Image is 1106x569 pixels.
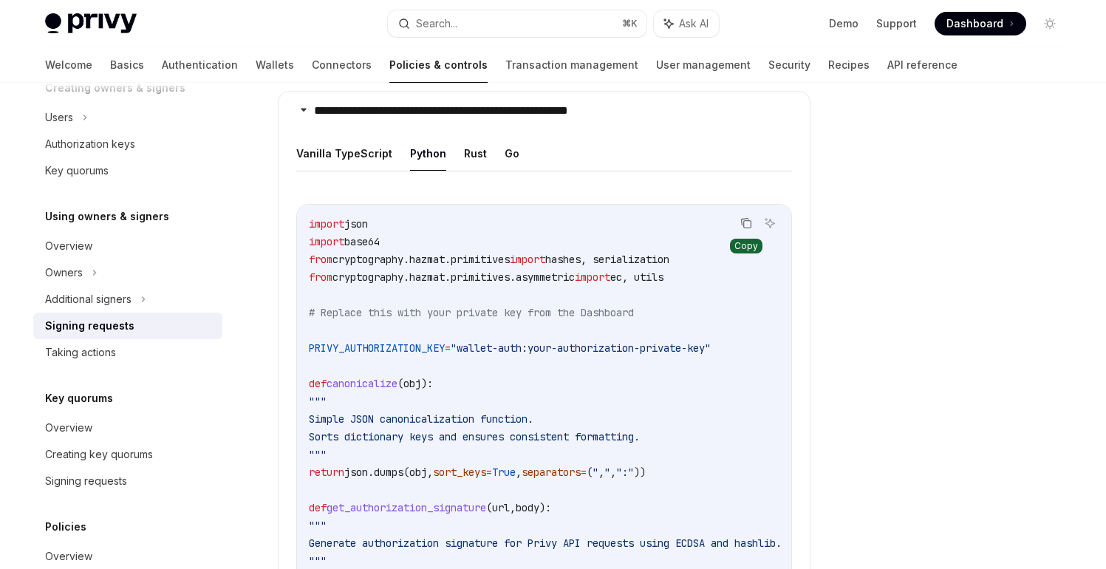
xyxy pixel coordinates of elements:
a: Wallets [256,47,294,83]
button: Ask AI [654,10,719,37]
span: import [510,253,545,266]
span: = [445,341,451,355]
div: Additional signers [45,290,132,308]
a: Authentication [162,47,238,83]
span: Simple JSON canonicalization function. [309,412,533,426]
span: )) [634,466,646,479]
span: import [309,235,344,248]
a: Taking actions [33,339,222,366]
div: Overview [45,419,92,437]
span: cryptography.hazmat.primitives [332,253,510,266]
span: "," [593,466,610,479]
span: json [344,217,368,231]
span: ): [421,377,433,390]
a: Key quorums [33,157,222,184]
span: import [309,217,344,231]
span: import [575,270,610,284]
a: Security [768,47,810,83]
span: return [309,466,344,479]
button: Python [410,136,446,171]
span: , [510,501,516,514]
span: hashes, serialization [545,253,669,266]
div: Overview [45,237,92,255]
span: def [309,377,327,390]
div: Taking actions [45,344,116,361]
span: ): [539,501,551,514]
span: = [581,466,587,479]
button: Toggle dark mode [1038,12,1062,35]
span: """ [309,395,327,408]
span: Ask AI [679,16,709,31]
span: "wallet-auth:your-authorization-private-key" [451,341,711,355]
button: Copy the contents from the code block [737,214,756,233]
div: Users [45,109,73,126]
span: PRIVY_AUTHORIZATION_KEY [309,341,445,355]
a: Basics [110,47,144,83]
span: , [610,466,616,479]
span: # Replace this with your private key from the Dashboard [309,306,634,319]
button: Rust [464,136,487,171]
span: ( [486,501,492,514]
span: """ [309,519,327,532]
a: Dashboard [935,12,1026,35]
span: obj [403,377,421,390]
div: Authorization keys [45,135,135,153]
span: get_authorization_signature [327,501,486,514]
span: canonicalize [327,377,397,390]
span: from [309,270,332,284]
div: Signing requests [45,317,134,335]
span: base64 [344,235,380,248]
a: Creating key quorums [33,441,222,468]
a: Support [876,16,917,31]
div: Signing requests [45,472,127,490]
span: from [309,253,332,266]
span: cryptography.hazmat.primitives.asymmetric [332,270,575,284]
span: ":" [616,466,634,479]
span: url [492,501,510,514]
span: Generate authorization signature for Privy API requests using ECDSA and hashlib. [309,536,782,550]
span: ( [587,466,593,479]
a: Transaction management [505,47,638,83]
div: Owners [45,264,83,282]
img: light logo [45,13,137,34]
span: def [309,501,327,514]
div: Creating key quorums [45,446,153,463]
span: = [486,466,492,479]
a: Overview [33,415,222,441]
div: Key quorums [45,162,109,180]
button: Ask AI [760,214,779,233]
span: Dashboard [946,16,1003,31]
div: Overview [45,548,92,565]
span: , [516,466,522,479]
span: body [516,501,539,514]
div: Search... [416,15,457,33]
a: API reference [887,47,957,83]
span: sort_keys [433,466,486,479]
h5: Policies [45,518,86,536]
a: Authorization keys [33,131,222,157]
span: """ [309,554,327,568]
h5: Using owners & signers [45,208,169,225]
a: Demo [829,16,858,31]
span: """ [309,448,327,461]
div: Copy [730,239,762,253]
a: User management [656,47,751,83]
span: ( [397,377,403,390]
a: Connectors [312,47,372,83]
a: Welcome [45,47,92,83]
h5: Key quorums [45,389,113,407]
span: json.dumps(obj, [344,466,433,479]
span: ec, utils [610,270,663,284]
span: Sorts dictionary keys and ensures consistent formatting. [309,430,640,443]
button: Go [505,136,519,171]
a: Signing requests [33,313,222,339]
span: separators [522,466,581,479]
a: Overview [33,233,222,259]
a: Policies & controls [389,47,488,83]
a: Recipes [828,47,870,83]
a: Signing requests [33,468,222,494]
span: ⌘ K [622,18,638,30]
span: True [492,466,516,479]
button: Vanilla TypeScript [296,136,392,171]
button: Search...⌘K [388,10,646,37]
